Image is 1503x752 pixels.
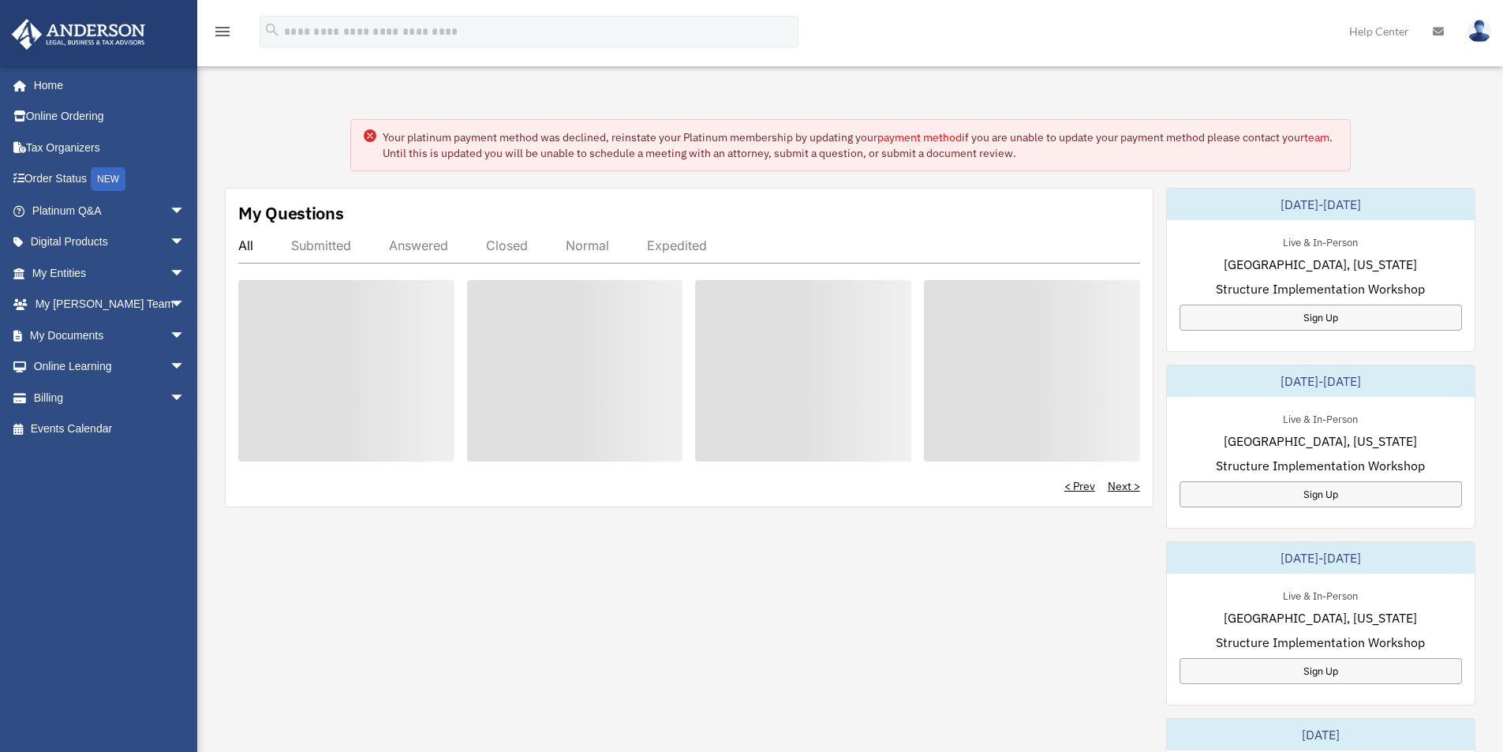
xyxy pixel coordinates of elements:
a: Order StatusNEW [11,163,209,196]
div: NEW [91,167,125,191]
a: Online Learningarrow_drop_down [11,351,209,383]
span: arrow_drop_down [170,257,201,290]
div: Your platinum payment method was declined, reinstate your Platinum membership by updating your if... [383,129,1337,161]
a: Billingarrow_drop_down [11,382,209,413]
span: arrow_drop_down [170,351,201,383]
img: User Pic [1467,20,1491,43]
a: Platinum Q&Aarrow_drop_down [11,195,209,226]
a: My Entitiesarrow_drop_down [11,257,209,289]
a: menu [213,28,232,41]
span: arrow_drop_down [170,226,201,259]
span: arrow_drop_down [170,320,201,352]
div: [DATE]-[DATE] [1167,542,1475,574]
span: [GEOGRAPHIC_DATA], [US_STATE] [1224,608,1417,627]
a: Next > [1108,478,1140,494]
div: Submitted [291,238,351,253]
span: arrow_drop_down [170,382,201,414]
div: Live & In-Person [1270,233,1370,249]
a: My [PERSON_NAME] Teamarrow_drop_down [11,289,209,320]
img: Anderson Advisors Platinum Portal [7,19,150,50]
div: [DATE] [1167,719,1475,750]
a: Home [11,69,201,101]
div: Expedited [647,238,707,253]
span: arrow_drop_down [170,195,201,227]
i: search [264,21,281,39]
a: team [1304,130,1329,144]
a: My Documentsarrow_drop_down [11,320,209,351]
a: Sign Up [1180,658,1462,684]
span: Structure Implementation Workshop [1216,633,1425,652]
a: payment method [877,130,962,144]
div: My Questions [238,201,344,225]
span: arrow_drop_down [170,289,201,321]
div: Live & In-Person [1270,410,1370,426]
a: Events Calendar [11,413,209,445]
a: Online Ordering [11,101,209,133]
span: [GEOGRAPHIC_DATA], [US_STATE] [1224,255,1417,274]
span: Structure Implementation Workshop [1216,456,1425,475]
div: Closed [486,238,528,253]
i: menu [213,22,232,41]
a: < Prev [1064,478,1095,494]
a: Digital Productsarrow_drop_down [11,226,209,258]
div: Normal [566,238,609,253]
div: Answered [389,238,448,253]
div: Live & In-Person [1270,586,1370,603]
div: [DATE]-[DATE] [1167,365,1475,397]
a: Sign Up [1180,305,1462,331]
div: All [238,238,253,253]
a: Tax Organizers [11,132,209,163]
a: Sign Up [1180,481,1462,507]
span: Structure Implementation Workshop [1216,279,1425,298]
div: [DATE]-[DATE] [1167,189,1475,220]
span: [GEOGRAPHIC_DATA], [US_STATE] [1224,432,1417,451]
